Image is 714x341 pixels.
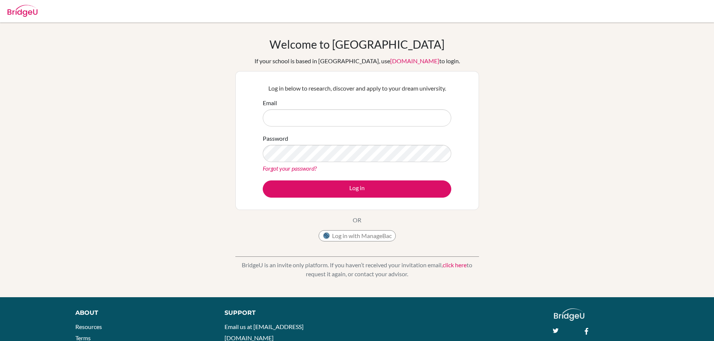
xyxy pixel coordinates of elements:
[443,261,467,268] a: click here
[263,84,451,93] p: Log in below to research, discover and apply to your dream university.
[269,37,445,51] h1: Welcome to [GEOGRAPHIC_DATA]
[7,5,37,17] img: Bridge-U
[254,57,460,66] div: If your school is based in [GEOGRAPHIC_DATA], use to login.
[75,323,102,330] a: Resources
[235,261,479,278] p: BridgeU is an invite only platform. If you haven’t received your invitation email, to request it ...
[75,308,208,317] div: About
[319,230,396,241] button: Log in with ManageBac
[263,134,288,143] label: Password
[353,216,361,225] p: OR
[225,308,348,317] div: Support
[263,165,317,172] a: Forgot your password?
[554,308,584,321] img: logo_white@2x-f4f0deed5e89b7ecb1c2cc34c3e3d731f90f0f143d5ea2071677605dd97b5244.png
[390,57,439,64] a: [DOMAIN_NAME]
[263,98,277,107] label: Email
[263,180,451,198] button: Log in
